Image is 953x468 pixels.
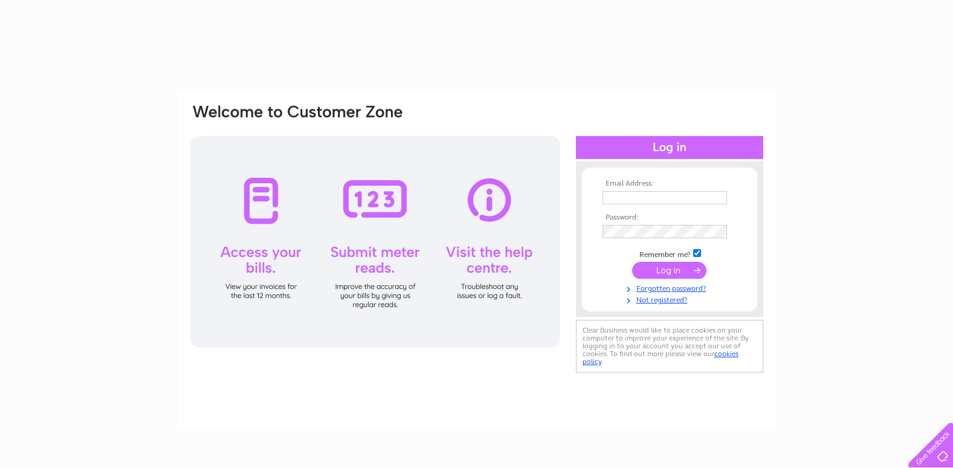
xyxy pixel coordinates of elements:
td: Remember me? [599,247,740,259]
th: Password: [599,213,740,222]
a: cookies policy [583,349,738,366]
a: Forgotten password? [602,282,740,293]
a: Not registered? [602,293,740,305]
input: Submit [632,262,706,279]
th: Email Address: [599,180,740,188]
div: Clear Business would like to place cookies on your computer to improve your experience of the sit... [576,320,763,372]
